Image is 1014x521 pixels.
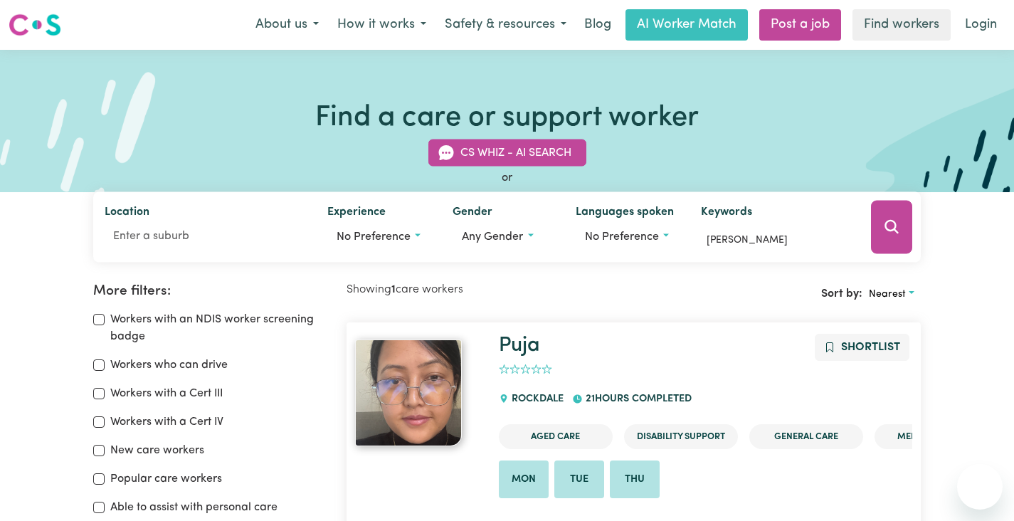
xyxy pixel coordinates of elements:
[862,283,921,305] button: Sort search results
[9,9,61,41] a: Careseekers logo
[749,424,863,449] li: General Care
[110,470,222,488] label: Popular care workers
[105,204,149,223] label: Location
[499,380,572,419] div: ROCKDALE
[105,223,305,249] input: Enter a suburb
[576,204,674,223] label: Languages spoken
[875,424,988,449] li: Mental Health
[499,424,613,449] li: Aged Care
[453,204,492,223] label: Gender
[110,414,223,431] label: Workers with a Cert IV
[957,464,1003,510] iframe: Button to launch messaging window
[625,9,748,41] a: AI Worker Match
[841,342,900,353] span: Shortlist
[337,231,411,243] span: No preference
[93,283,329,300] h2: More filters:
[110,385,223,402] label: Workers with a Cert III
[815,334,909,361] button: Add to shortlist
[328,10,435,40] button: How it works
[246,10,328,40] button: About us
[624,424,738,449] li: Disability Support
[554,461,604,499] li: Available on Tue
[572,380,699,419] div: 21 hours completed
[499,335,540,356] a: Puja
[576,9,620,41] a: Blog
[759,9,841,41] a: Post a job
[428,140,586,167] button: CS Whiz - AI Search
[435,10,576,40] button: Safety & resources
[956,9,1005,41] a: Login
[9,12,61,38] img: Careseekers logo
[821,288,862,300] span: Sort by:
[576,223,678,251] button: Worker language preferences
[462,231,523,243] span: Any gender
[110,311,329,345] label: Workers with an NDIS worker screening badge
[93,169,921,186] div: or
[347,283,634,297] h2: Showing care workers
[871,201,912,254] button: Search
[869,289,906,300] span: Nearest
[499,461,549,499] li: Available on Mon
[610,461,660,499] li: Available on Thu
[110,357,228,374] label: Workers who can drive
[453,223,553,251] button: Worker gender preference
[701,204,752,223] label: Keywords
[585,231,659,243] span: No preference
[315,101,699,135] h1: Find a care or support worker
[499,362,552,378] div: add rating by typing an integer from 0 to 5 or pressing arrow keys
[355,340,462,446] img: View Puja's profile
[852,9,951,41] a: Find workers
[110,442,204,459] label: New care workers
[391,284,396,295] b: 1
[110,499,278,516] label: Able to assist with personal care
[701,229,851,251] input: Enter keywords, e.g. full name, interests
[327,223,430,251] button: Worker experience options
[355,340,482,446] a: Puja
[327,204,386,223] label: Experience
